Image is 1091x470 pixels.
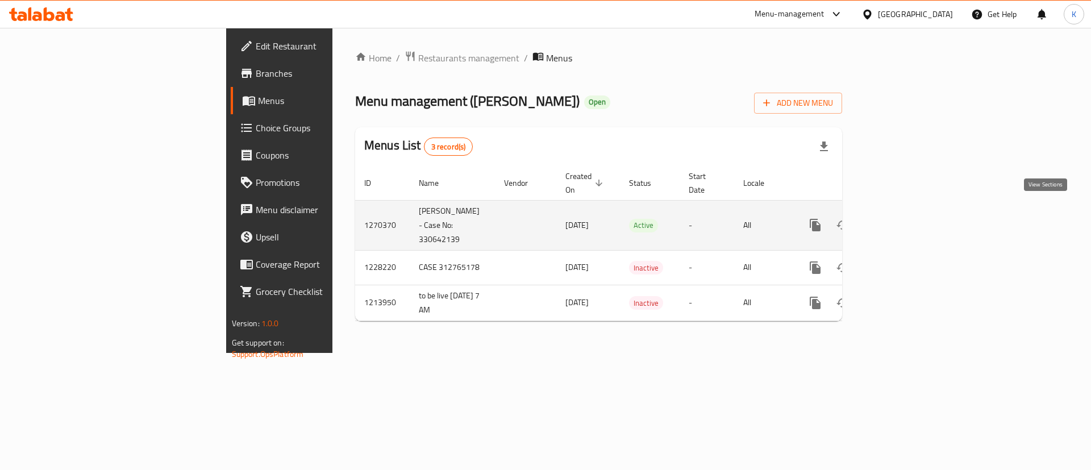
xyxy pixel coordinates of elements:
[680,200,734,250] td: -
[680,250,734,285] td: -
[261,316,279,331] span: 1.0.0
[802,254,829,281] button: more
[231,278,409,305] a: Grocery Checklist
[256,285,399,298] span: Grocery Checklist
[256,121,399,135] span: Choice Groups
[734,250,793,285] td: All
[424,138,473,156] div: Total records count
[629,297,663,310] span: Inactive
[256,39,399,53] span: Edit Restaurant
[231,196,409,223] a: Menu disclaimer
[355,88,580,114] span: Menu management ( [PERSON_NAME] )
[256,257,399,271] span: Coverage Report
[231,223,409,251] a: Upsell
[231,60,409,87] a: Branches
[231,142,409,169] a: Coupons
[231,32,409,60] a: Edit Restaurant
[355,166,920,321] table: enhanced table
[410,200,495,250] td: [PERSON_NAME] - Case No: 330642139
[829,289,856,317] button: Change Status
[565,295,589,310] span: [DATE]
[405,51,519,65] a: Restaurants management
[256,148,399,162] span: Coupons
[364,176,386,190] span: ID
[410,285,495,321] td: to be live [DATE] 7 AM
[256,203,399,217] span: Menu disclaimer
[258,94,399,107] span: Menus
[734,200,793,250] td: All
[802,211,829,239] button: more
[231,169,409,196] a: Promotions
[364,137,473,156] h2: Menus List
[754,93,842,114] button: Add New Menu
[755,7,825,21] div: Menu-management
[743,176,779,190] span: Locale
[565,169,606,197] span: Created On
[629,219,658,232] span: Active
[810,133,838,160] div: Export file
[763,96,833,110] span: Add New Menu
[1072,8,1076,20] span: K
[410,250,495,285] td: CASE 312765178
[689,169,721,197] span: Start Date
[584,97,610,107] span: Open
[232,316,260,331] span: Version:
[231,87,409,114] a: Menus
[734,285,793,321] td: All
[504,176,543,190] span: Vendor
[629,296,663,310] div: Inactive
[546,51,572,65] span: Menus
[231,251,409,278] a: Coverage Report
[418,51,519,65] span: Restaurants management
[231,114,409,142] a: Choice Groups
[424,142,473,152] span: 3 record(s)
[802,289,829,317] button: more
[256,230,399,244] span: Upsell
[829,254,856,281] button: Change Status
[565,218,589,232] span: [DATE]
[629,176,666,190] span: Status
[565,260,589,274] span: [DATE]
[256,176,399,189] span: Promotions
[419,176,453,190] span: Name
[355,51,842,65] nav: breadcrumb
[232,335,284,350] span: Get support on:
[256,66,399,80] span: Branches
[629,261,663,274] span: Inactive
[829,211,856,239] button: Change Status
[524,51,528,65] li: /
[232,347,304,361] a: Support.OpsPlatform
[584,95,610,109] div: Open
[680,285,734,321] td: -
[793,166,920,201] th: Actions
[878,8,953,20] div: [GEOGRAPHIC_DATA]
